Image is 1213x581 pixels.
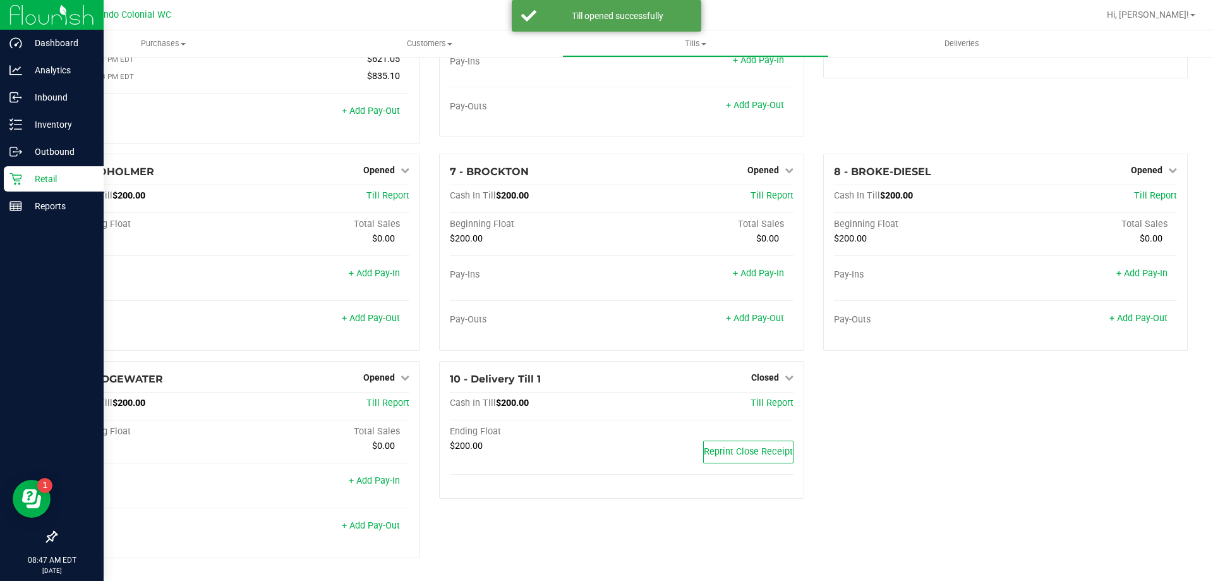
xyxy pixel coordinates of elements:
span: $200.00 [112,190,145,201]
p: Inventory [22,117,98,132]
a: Deliveries [829,30,1095,57]
inline-svg: Outbound [9,145,22,158]
a: Till Report [751,398,794,408]
span: Opened [1131,165,1162,175]
p: [DATE] [6,566,98,575]
span: 6 - BROHOLMER [66,166,154,178]
span: Cash In Till [450,398,496,408]
span: Deliveries [927,38,996,49]
span: $0.00 [372,233,395,244]
inline-svg: Reports [9,200,22,212]
inline-svg: Retail [9,173,22,185]
span: Opened [363,372,395,382]
span: 8 - BROKE-DIESEL [834,166,931,178]
span: $0.00 [756,233,779,244]
span: Purchases [30,38,296,49]
div: Total Sales [238,426,410,437]
a: + Add Pay-Out [726,313,784,324]
iframe: Resource center [13,480,51,518]
span: $621.05 [367,54,400,64]
span: Cash In Till [450,190,496,201]
a: Tills [562,30,828,57]
a: + Add Pay-Out [342,106,400,116]
a: + Add Pay-Out [726,100,784,111]
a: + Add Pay-Out [342,313,400,324]
inline-svg: Inbound [9,91,22,104]
button: Reprint Close Receipt [703,441,794,463]
span: 10 - Delivery Till 1 [450,373,541,385]
a: + Add Pay-In [733,55,784,66]
a: + Add Pay-In [349,475,400,486]
span: $200.00 [450,233,483,244]
div: Pay-Outs [66,314,238,326]
span: $0.00 [372,441,395,451]
div: Beginning Float [834,219,1006,230]
span: $200.00 [880,190,913,201]
a: + Add Pay-In [1116,268,1168,279]
span: $200.00 [112,398,145,408]
inline-svg: Dashboard [9,37,22,49]
div: Pay-Ins [66,269,238,281]
div: Beginning Float [66,426,238,437]
div: Total Sales [1005,219,1177,230]
span: $835.10 [367,71,400,82]
div: Ending Float [450,426,622,437]
div: Pay-Ins [834,269,1006,281]
div: Pay-Ins [450,269,622,281]
span: Hi, [PERSON_NAME]! [1107,9,1189,20]
span: $0.00 [1140,233,1162,244]
p: Retail [22,171,98,187]
span: $200.00 [450,441,483,451]
div: Total Sales [238,219,410,230]
span: Reprint Close Receipt [704,446,793,457]
p: 08:47 AM EDT [6,554,98,566]
a: Till Report [1134,190,1177,201]
p: Dashboard [22,35,98,51]
span: Opened [363,165,395,175]
div: Total Sales [622,219,794,230]
div: Pay-Outs [450,101,622,113]
a: + Add Pay-Out [1109,313,1168,324]
div: Beginning Float [66,219,238,230]
span: Tills [563,38,828,49]
p: Analytics [22,63,98,78]
span: $200.00 [496,398,529,408]
div: Pay-Outs [66,107,238,118]
span: 9 - BRIDGEWATER [66,373,163,385]
div: Pay-Outs [450,314,622,326]
span: Cash In Till [834,190,880,201]
span: Opened [747,165,779,175]
p: Outbound [22,144,98,159]
a: Customers [296,30,562,57]
a: + Add Pay-In [349,268,400,279]
div: Till opened successfully [543,9,692,22]
iframe: Resource center unread badge [37,478,52,493]
span: $200.00 [496,190,529,201]
div: Pay-Outs [66,522,238,533]
a: Purchases [30,30,296,57]
div: Pay-Ins [450,56,622,68]
a: Till Report [751,190,794,201]
span: 7 - BROCKTON [450,166,529,178]
span: $200.00 [834,233,867,244]
a: Till Report [366,398,409,408]
div: Pay-Ins [66,477,238,488]
a: Till Report [366,190,409,201]
p: Inbound [22,90,98,105]
span: Orlando Colonial WC [87,9,171,20]
inline-svg: Analytics [9,64,22,76]
inline-svg: Inventory [9,118,22,131]
div: Beginning Float [450,219,622,230]
span: Customers [297,38,562,49]
p: Reports [22,199,98,214]
span: Closed [751,372,779,382]
a: + Add Pay-In [733,268,784,279]
a: + Add Pay-Out [342,520,400,531]
div: Pay-Outs [834,314,1006,326]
